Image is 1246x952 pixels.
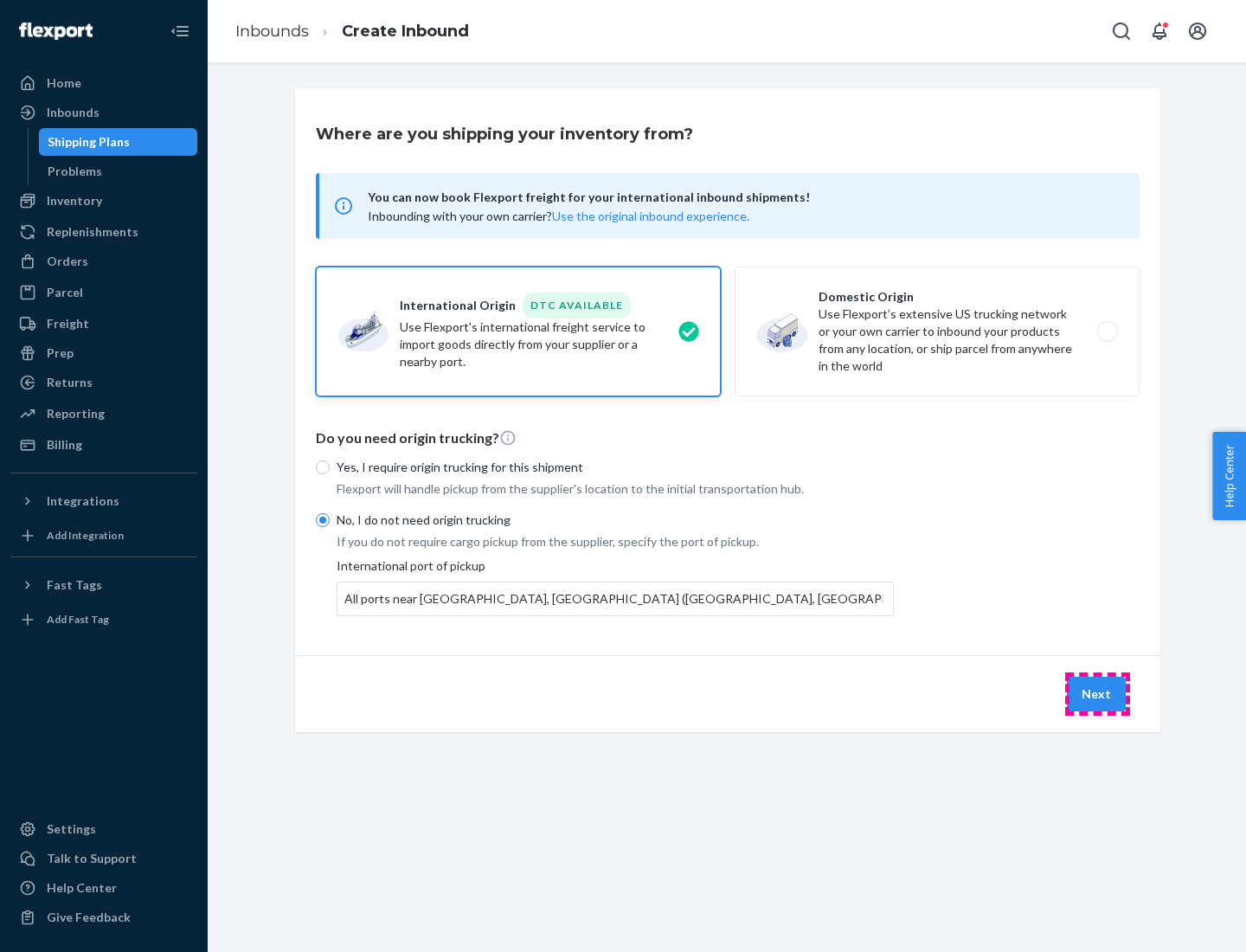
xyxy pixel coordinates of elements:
[10,310,197,338] a: Freight
[39,128,198,156] a: Shipping Plans
[10,187,197,215] a: Inventory
[368,187,1119,208] span: You can now book Flexport freight for your international inbound shipments!
[47,344,74,362] div: Prep
[47,492,119,510] div: Integrations
[222,6,483,57] ol: breadcrumbs
[47,74,81,92] div: Home
[1142,14,1177,48] button: Open notifications
[337,459,894,476] p: Yes, I require origin trucking for this shipment
[1067,677,1126,711] button: Next
[10,874,197,902] a: Help Center
[10,904,197,931] button: Give Feedback
[47,528,124,543] div: Add Integration
[47,253,88,270] div: Orders
[10,339,197,367] a: Prep
[235,22,309,41] a: Inbounds
[47,576,102,594] div: Fast Tags
[10,279,197,306] a: Parcel
[47,315,89,332] div: Freight
[47,909,131,926] div: Give Feedback
[10,487,197,515] button: Integrations
[316,513,330,527] input: No, I do not need origin trucking
[163,14,197,48] button: Close Navigation
[10,218,197,246] a: Replenishments
[47,436,82,453] div: Billing
[1180,14,1215,48] button: Open account menu
[1104,14,1139,48] button: Open Search Box
[316,460,330,474] input: Yes, I require origin trucking for this shipment
[337,533,894,550] p: If you do not require cargo pickup from the supplier, specify the port of pickup.
[342,22,469,41] a: Create Inbound
[47,192,102,209] div: Inventory
[10,606,197,634] a: Add Fast Tag
[10,248,197,275] a: Orders
[19,23,93,40] img: Flexport logo
[47,612,109,627] div: Add Fast Tag
[316,428,1140,448] p: Do you need origin trucking?
[10,99,197,126] a: Inbounds
[337,557,894,616] div: International port of pickup
[316,123,693,145] h3: Where are you shipping your inventory from?
[48,133,130,151] div: Shipping Plans
[10,431,197,459] a: Billing
[10,369,197,396] a: Returns
[10,815,197,843] a: Settings
[39,158,198,185] a: Problems
[47,405,105,422] div: Reporting
[1212,432,1246,520] button: Help Center
[47,374,93,391] div: Returns
[47,284,83,301] div: Parcel
[10,400,197,428] a: Reporting
[552,208,749,225] button: Use the original inbound experience.
[47,820,96,838] div: Settings
[47,104,100,121] div: Inbounds
[368,209,749,223] span: Inbounding with your own carrier?
[47,879,117,897] div: Help Center
[337,511,894,529] p: No, I do not need origin trucking
[10,522,197,550] a: Add Integration
[337,480,894,498] p: Flexport will handle pickup from the supplier's location to the initial transportation hub.
[48,163,102,180] div: Problems
[10,571,197,599] button: Fast Tags
[10,69,197,97] a: Home
[47,223,138,241] div: Replenishments
[10,845,197,872] a: Talk to Support
[47,850,137,867] div: Talk to Support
